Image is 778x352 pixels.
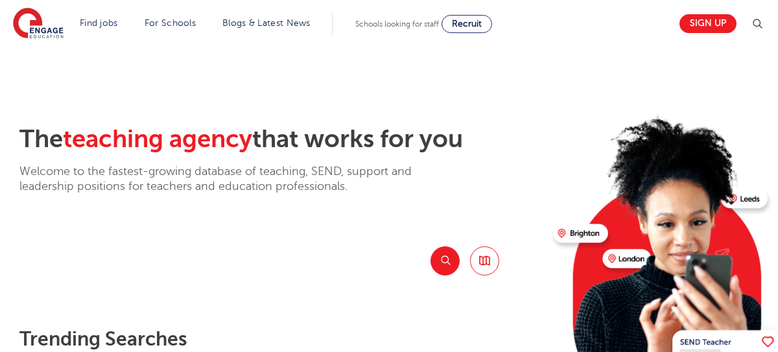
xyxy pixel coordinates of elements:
span: teaching agency [63,125,252,153]
button: Search [430,246,460,276]
a: Blogs & Latest News [222,18,311,28]
span: Recruit [452,19,482,29]
span: Schools looking for staff [355,19,439,29]
a: Recruit [442,15,492,33]
a: For Schools [145,18,196,28]
a: Find jobs [80,18,118,28]
p: Welcome to the fastest-growing database of teaching, SEND, support and leadership positions for t... [19,164,447,194]
a: Sign up [679,14,737,33]
h2: The that works for you [19,124,543,154]
img: Engage Education [13,8,64,40]
p: Trending searches [19,327,543,351]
